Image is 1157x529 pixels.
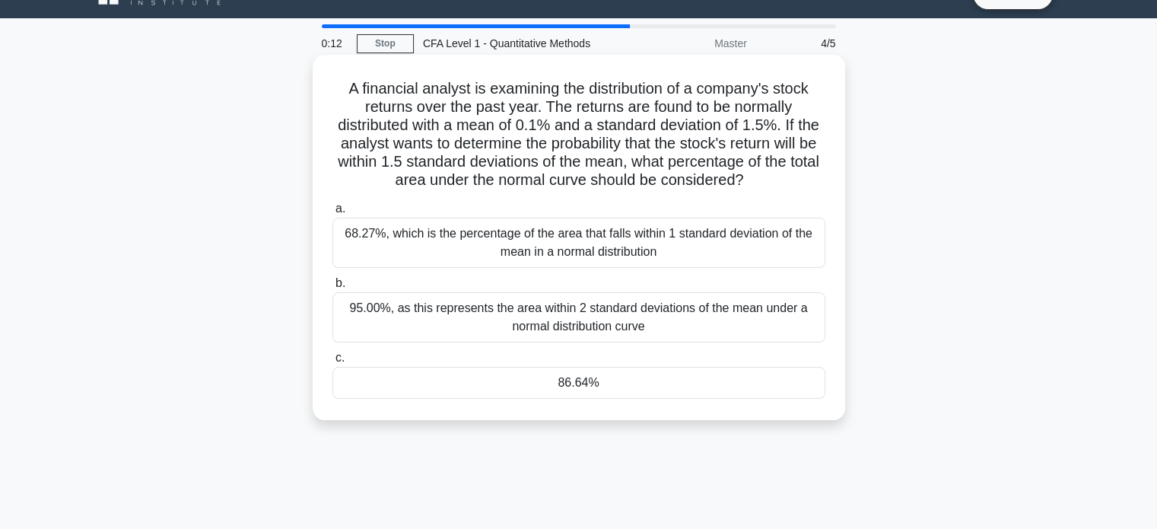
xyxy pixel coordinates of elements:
div: 86.64% [332,367,825,399]
div: 95.00%, as this represents the area within 2 standard deviations of the mean under a normal distr... [332,292,825,343]
span: c. [335,351,345,364]
div: 0:12 [313,28,357,59]
a: Stop [357,34,414,53]
div: Master [623,28,756,59]
div: 68.27%, which is the percentage of the area that falls within 1 standard deviation of the mean in... [332,218,825,268]
h5: A financial analyst is examining the distribution of a company's stock returns over the past year... [331,79,827,190]
span: a. [335,202,345,215]
span: b. [335,276,345,289]
div: CFA Level 1 - Quantitative Methods [414,28,623,59]
div: 4/5 [756,28,845,59]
